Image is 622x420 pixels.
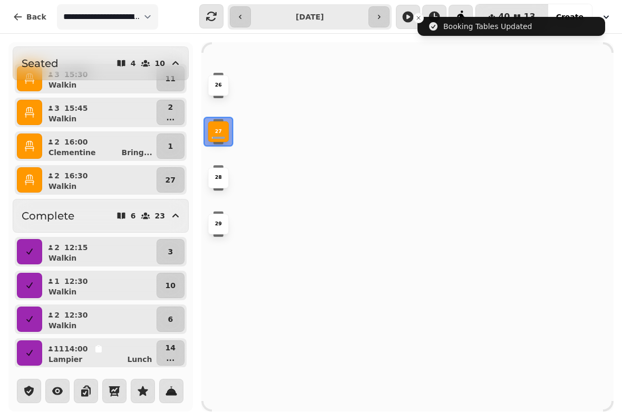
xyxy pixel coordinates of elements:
p: ... [166,353,176,364]
button: 6 [157,307,184,332]
p: 29 [215,221,222,228]
p: 3 [168,246,173,257]
button: Close toast [413,13,424,23]
p: 27 [215,128,222,136]
button: 2... [157,100,184,125]
p: ... [166,112,174,123]
button: Back [4,4,55,30]
p: Lunch [127,354,152,365]
div: Booking Tables Updated [443,21,532,32]
p: 12:30 [64,310,88,320]
h2: Seated [22,56,59,71]
p: 14 [166,342,176,353]
p: 15:45 [64,103,88,113]
p: 2 [54,170,60,181]
p: 4 [131,60,136,67]
button: 112:30Walkin [44,273,154,298]
p: 14:00 [64,343,88,354]
p: 12:30 [64,276,88,287]
p: 3 [54,103,60,113]
p: Walkin [48,253,76,263]
p: Walkin [48,181,76,192]
button: 3 [157,239,184,264]
button: 4013 [475,4,548,30]
p: 26 [215,82,222,89]
p: 6 [168,314,173,324]
button: 216:30Walkin [44,167,154,193]
p: 2 [54,242,60,253]
p: 12:15 [64,242,88,253]
p: Walkin [48,80,76,90]
button: Seated410 [13,46,189,80]
p: 16:30 [64,170,88,181]
button: 10 [157,273,184,298]
button: 212:15Walkin [44,239,154,264]
button: 216:00ClementineBring... [44,133,154,159]
span: Back [26,13,46,21]
h2: Complete [22,208,74,223]
p: 1 [168,141,173,151]
button: Complete623 [13,199,189,233]
p: 23 [155,212,165,219]
p: Walkin [48,113,76,124]
p: 2 [54,137,60,147]
button: 315:45Walkin [44,100,154,125]
p: 10 [166,280,176,291]
p: 28 [215,174,222,182]
button: 1 [157,133,184,159]
p: Clementine [48,147,96,158]
p: 2 [166,102,174,112]
p: 10 [155,60,165,67]
p: Bring ... [122,147,152,158]
button: 14... [157,340,184,366]
p: 1 [54,276,60,287]
button: 1114:00LampierLunch [44,340,154,366]
p: 16:00 [64,137,88,147]
p: Walkin [48,320,76,331]
p: 6 [131,212,136,219]
p: 11 [54,343,60,354]
p: 2 [54,310,60,320]
p: Walkin [48,287,76,297]
p: Lampier [48,354,82,365]
button: Create [548,4,592,30]
p: 27 [166,175,176,185]
button: 212:30Walkin [44,307,154,332]
button: 27 [157,167,184,193]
